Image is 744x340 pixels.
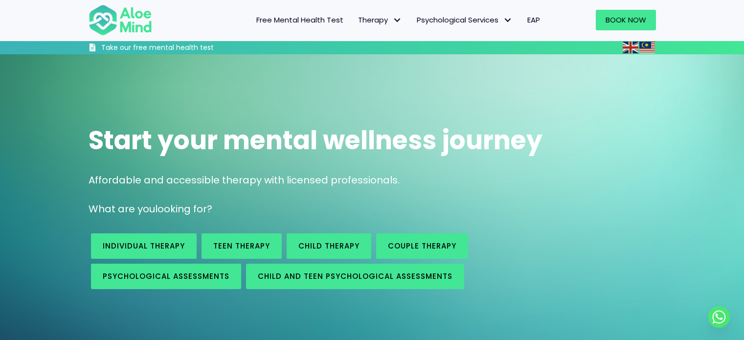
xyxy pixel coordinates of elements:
span: Child Therapy [298,241,360,251]
img: Aloe mind Logo [89,4,152,36]
span: Child and Teen Psychological assessments [258,271,452,281]
a: Book Now [596,10,656,30]
span: Therapy: submenu [390,13,405,27]
a: Free Mental Health Test [249,10,351,30]
a: Child Therapy [287,233,371,259]
span: What are you [89,202,155,216]
a: TherapyTherapy: submenu [351,10,409,30]
a: Child and Teen Psychological assessments [246,264,464,289]
span: Psychological assessments [103,271,229,281]
img: en [623,42,638,53]
a: EAP [520,10,547,30]
span: Couple therapy [388,241,456,251]
span: EAP [527,15,540,25]
a: Teen Therapy [202,233,282,259]
span: Therapy [358,15,402,25]
span: Psychological Services: submenu [501,13,515,27]
span: Teen Therapy [213,241,270,251]
a: Psychological assessments [91,264,241,289]
a: Individual therapy [91,233,197,259]
a: Take our free mental health test [89,43,266,54]
a: English [623,42,639,53]
h3: Take our free mental health test [101,43,266,53]
a: Whatsapp [708,306,730,328]
span: Individual therapy [103,241,185,251]
span: Book Now [606,15,646,25]
a: Psychological ServicesPsychological Services: submenu [409,10,520,30]
a: Couple therapy [376,233,468,259]
span: Start your mental wellness journey [89,122,542,158]
nav: Menu [165,10,547,30]
span: looking for? [155,202,212,216]
a: Malay [639,42,656,53]
img: ms [639,42,655,53]
span: Psychological Services [417,15,513,25]
span: Free Mental Health Test [256,15,343,25]
p: Affordable and accessible therapy with licensed professionals. [89,173,656,187]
